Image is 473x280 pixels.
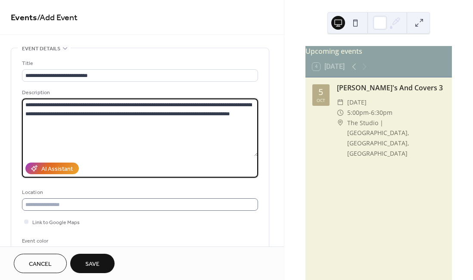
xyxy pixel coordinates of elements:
div: Event color [22,237,87,246]
span: Cancel [29,260,52,269]
span: / Add Event [37,9,78,26]
div: AI Assistant [41,165,73,174]
span: 5:00pm [347,108,369,118]
span: The Studio | [GEOGRAPHIC_DATA], [GEOGRAPHIC_DATA], [GEOGRAPHIC_DATA] [347,118,445,159]
span: Event details [22,44,60,53]
div: [PERSON_NAME]'s And Covers 3 [337,83,445,93]
a: Events [11,9,37,26]
span: Save [85,260,100,269]
div: Description [22,88,256,97]
div: ​ [337,97,344,108]
div: Title [22,59,256,68]
div: Oct [317,98,325,102]
button: Cancel [14,254,67,273]
div: Upcoming events [305,46,452,56]
div: ​ [337,118,344,128]
button: Save [70,254,115,273]
span: [DATE] [347,97,367,108]
button: AI Assistant [25,163,79,174]
span: 6:30pm [371,108,392,118]
div: Location [22,188,256,197]
span: Link to Google Maps [32,218,80,227]
div: ​ [337,108,344,118]
div: 5 [318,88,323,96]
span: - [369,108,371,118]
